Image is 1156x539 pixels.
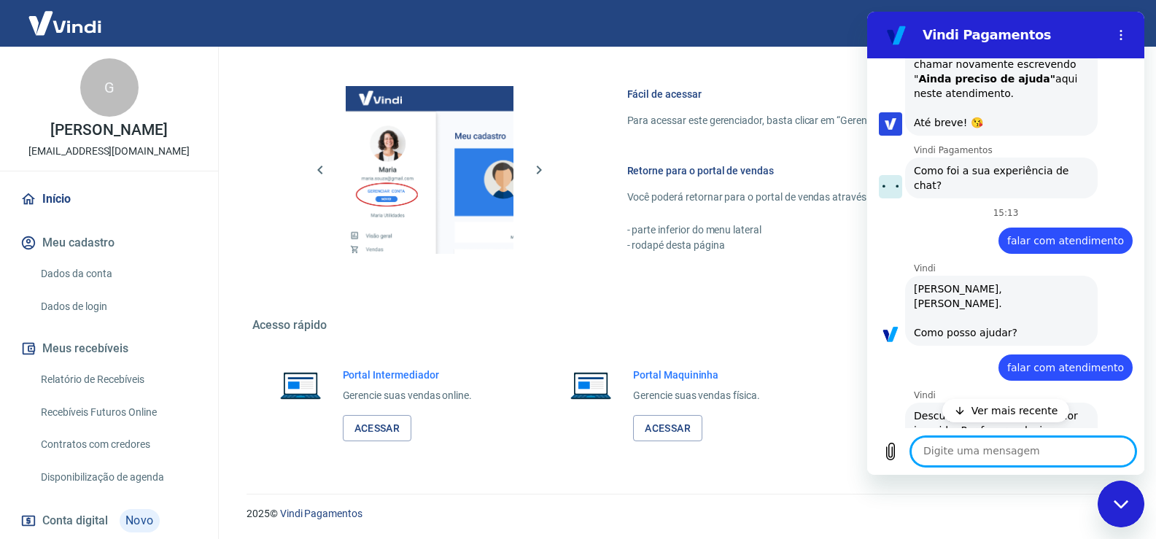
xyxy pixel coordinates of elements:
[120,509,160,532] span: Novo
[343,388,473,403] p: Gerencie suas vendas online.
[627,113,1081,128] p: Para acessar este gerenciador, basta clicar em “Gerenciar conta” no menu lateral do portal de ven...
[247,506,1121,521] p: 2025 ©
[627,222,1081,238] p: - parte inferior do menu lateral
[343,368,473,382] h6: Portal Intermediador
[35,259,201,289] a: Dados da conta
[867,12,1144,475] iframe: Janela de mensagens
[346,86,513,254] img: Imagem da dashboard mostrando o botão de gerenciar conta na sidebar no lado esquerdo
[28,144,190,159] p: [EMAIL_ADDRESS][DOMAIN_NAME]
[18,227,201,259] button: Meu cadastro
[1098,481,1144,527] iframe: Botão para iniciar a janela de mensagens, 1 mensagem não lida
[627,87,1081,101] h6: Fácil de acessar
[42,511,108,531] span: Conta digital
[633,415,702,442] a: Acessar
[560,368,621,403] img: Imagem de um notebook aberto
[18,183,201,215] a: Início
[18,1,112,45] img: Vindi
[633,368,760,382] h6: Portal Maquininha
[280,508,362,519] a: Vindi Pagamentos
[270,368,331,403] img: Imagem de um notebook aberto
[633,388,760,403] p: Gerencie suas vendas física.
[18,503,201,538] a: Conta digitalNovo
[343,415,412,442] a: Acessar
[252,318,1116,333] h5: Acesso rápido
[627,190,1081,205] p: Você poderá retornar para o portal de vendas através das seguintes maneiras:
[35,462,201,492] a: Disponibilização de agenda
[18,333,201,365] button: Meus recebíveis
[1086,10,1138,37] button: Sair
[35,292,201,322] a: Dados de login
[35,365,201,395] a: Relatório de Recebíveis
[50,123,167,138] p: [PERSON_NAME]
[80,58,139,117] div: G
[627,238,1081,253] p: - rodapé desta página
[35,430,201,459] a: Contratos com credores
[627,163,1081,178] h6: Retorne para o portal de vendas
[35,398,201,427] a: Recebíveis Futuros Online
